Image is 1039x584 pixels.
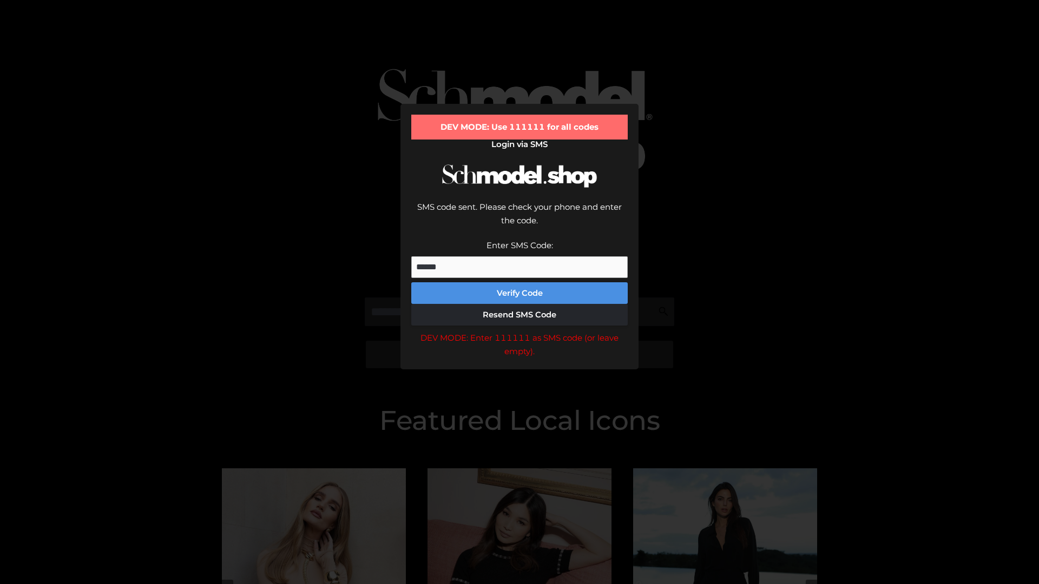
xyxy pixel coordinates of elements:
h2: Login via SMS [411,140,628,149]
div: DEV MODE: Use 111111 for all codes [411,115,628,140]
button: Verify Code [411,282,628,304]
div: DEV MODE: Enter 111111 as SMS code (or leave empty). [411,331,628,359]
img: Schmodel Logo [438,155,601,197]
div: SMS code sent. Please check your phone and enter the code. [411,200,628,238]
label: Enter SMS Code: [486,240,553,250]
button: Resend SMS Code [411,304,628,326]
